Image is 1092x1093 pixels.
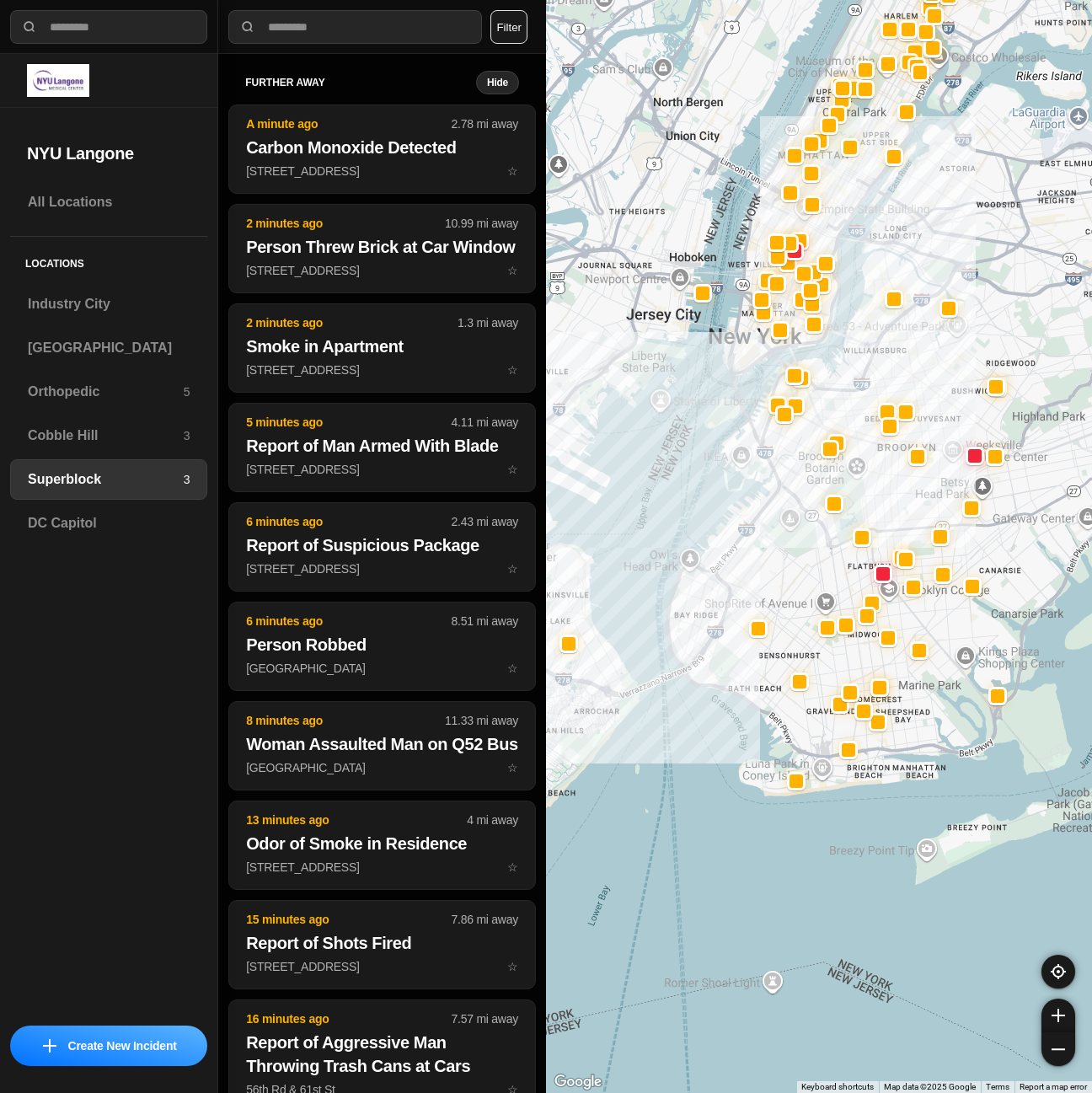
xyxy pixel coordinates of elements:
[507,562,518,576] span: star
[246,215,445,232] p: 2 minutes ago
[10,415,207,456] a: Cobble Hill3
[28,513,190,533] h3: DC Capitol
[246,660,518,677] p: [GEOGRAPHIC_DATA]
[487,76,508,89] small: Hide
[246,759,518,776] p: [GEOGRAPHIC_DATA]
[28,338,190,358] h3: [GEOGRAPHIC_DATA]
[452,613,518,630] p: 8.51 mi away
[28,192,190,212] h3: All Locations
[507,662,518,675] span: star
[246,712,445,729] p: 8 minutes ago
[228,163,536,178] a: A minute ago2.78 mi awayCarbon Monoxide Detected[STREET_ADDRESS]star
[246,533,518,557] h2: Report of Suspicious Package
[246,335,518,358] h2: Smoke in Apartment
[246,235,518,259] h2: Person Threw Brick at Car Window
[1020,1082,1087,1091] a: Report a map error
[507,761,518,774] span: star
[246,262,518,279] p: [STREET_ADDRESS]
[28,469,184,490] h3: Superblock
[246,560,518,577] p: [STREET_ADDRESS]
[246,931,518,955] h2: Report of Shots Fired
[68,1037,177,1054] p: Create New Incident
[458,314,518,331] p: 1.3 mi away
[507,164,518,178] span: star
[452,513,518,530] p: 2.43 mi away
[246,115,451,132] p: A minute ago
[452,414,518,431] p: 4.11 mi away
[246,1010,451,1027] p: 16 minutes ago
[507,264,518,277] span: star
[228,860,536,874] a: 13 minutes ago4 mi awayOdor of Smoke in Residence[STREET_ADDRESS]star
[1041,955,1075,989] button: recenter
[246,732,518,756] h2: Woman Assaulted Man on Q52 Bus
[28,382,184,402] h3: Orthopedic
[246,1031,518,1078] h2: Report of Aggressive Man Throwing Trash Cans at Cars
[228,403,536,492] button: 5 minutes ago4.11 mi awayReport of Man Armed With Blade[STREET_ADDRESS]star
[986,1082,1009,1091] a: Terms (opens in new tab)
[507,363,518,377] span: star
[246,163,518,179] p: [STREET_ADDRESS]
[452,911,518,928] p: 7.86 mi away
[507,860,518,874] span: star
[228,959,536,973] a: 15 minutes ago7.86 mi awayReport of Shots Fired[STREET_ADDRESS]star
[10,1026,207,1066] button: iconCreate New Incident
[43,1039,56,1053] img: icon
[476,71,519,94] button: Hide
[228,502,536,592] button: 6 minutes ago2.43 mi awayReport of Suspicious Package[STREET_ADDRESS]star
[228,561,536,576] a: 6 minutes ago2.43 mi awayReport of Suspicious Package[STREET_ADDRESS]star
[246,859,518,876] p: [STREET_ADDRESS]
[228,263,536,277] a: 2 minutes ago10.99 mi awayPerson Threw Brick at Car Window[STREET_ADDRESS]star
[490,10,527,44] button: Filter
[1041,999,1075,1032] button: zoom-in
[10,372,207,412] a: Orthopedic5
[228,303,536,393] button: 2 minutes ago1.3 mi awaySmoke in Apartment[STREET_ADDRESS]star
[21,19,38,35] img: search
[467,812,518,828] p: 4 mi away
[452,115,518,132] p: 2.78 mi away
[245,76,476,89] h5: further away
[228,602,536,691] button: 6 minutes ago8.51 mi awayPerson Robbed[GEOGRAPHIC_DATA]star
[10,328,207,368] a: [GEOGRAPHIC_DATA]
[246,136,518,159] h2: Carbon Monoxide Detected
[228,701,536,790] button: 8 minutes ago11.33 mi awayWoman Assaulted Man on Q52 Bus[GEOGRAPHIC_DATA]star
[550,1071,606,1093] img: Google
[1052,1009,1065,1022] img: zoom-in
[445,712,518,729] p: 11.33 mi away
[246,633,518,656] h2: Person Robbed
[246,434,518,458] h2: Report of Man Armed With Blade
[550,1071,606,1093] a: Open this area in Google Maps (opens a new window)
[246,911,451,928] p: 15 minutes ago
[184,471,190,488] p: 3
[1052,1042,1065,1056] img: zoom-out
[246,314,458,331] p: 2 minutes ago
[246,812,467,828] p: 13 minutes ago
[246,461,518,478] p: [STREET_ADDRESS]
[228,104,536,194] button: A minute ago2.78 mi awayCarbon Monoxide Detected[STREET_ADDRESS]star
[801,1081,874,1093] button: Keyboard shortcuts
[246,832,518,855] h2: Odor of Smoke in Residence
[507,960,518,973] span: star
[10,503,207,544] a: DC Capitol
[246,613,451,630] p: 6 minutes ago
[228,760,536,774] a: 8 minutes ago11.33 mi awayWoman Assaulted Man on Q52 Bus[GEOGRAPHIC_DATA]star
[228,462,536,476] a: 5 minutes ago4.11 mi awayReport of Man Armed With Blade[STREET_ADDRESS]star
[27,142,190,165] h2: NYU Langone
[28,294,190,314] h3: Industry City
[228,900,536,989] button: 15 minutes ago7.86 mi awayReport of Shots Fired[STREET_ADDRESS]star
[445,215,518,232] p: 10.99 mi away
[228,801,536,890] button: 13 minutes ago4 mi awayOdor of Smoke in Residence[STREET_ADDRESS]star
[10,237,207,284] h5: Locations
[10,182,207,222] a: All Locations
[246,958,518,975] p: [STREET_ADDRESS]
[27,64,89,97] img: logo
[1041,1032,1075,1066] button: zoom-out
[452,1010,518,1027] p: 7.57 mi away
[184,383,190,400] p: 5
[228,661,536,675] a: 6 minutes ago8.51 mi awayPerson Robbed[GEOGRAPHIC_DATA]star
[246,414,451,431] p: 5 minutes ago
[28,426,184,446] h3: Cobble Hill
[246,513,451,530] p: 6 minutes ago
[228,362,536,377] a: 2 minutes ago1.3 mi awaySmoke in Apartment[STREET_ADDRESS]star
[246,362,518,378] p: [STREET_ADDRESS]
